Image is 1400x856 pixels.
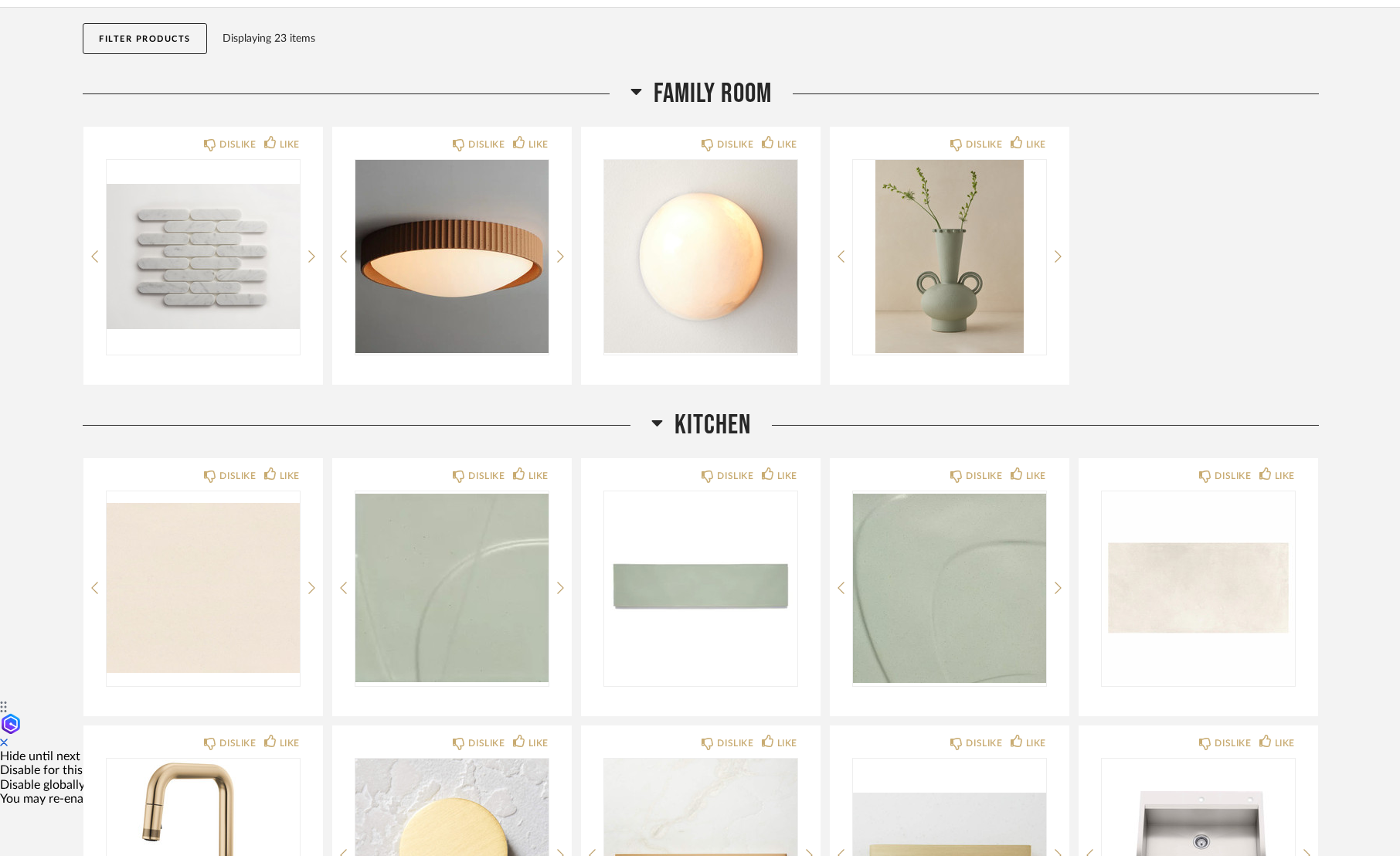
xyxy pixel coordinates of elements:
div: DISLIKE [966,137,1002,152]
div: DISLIKE [717,137,753,152]
img: undefined [853,491,1046,684]
div: LIKE [1275,735,1295,751]
div: DISLIKE [219,468,256,484]
div: DISLIKE [717,735,753,751]
img: undefined [107,491,300,684]
div: DISLIKE [219,137,256,152]
div: DISLIKE [468,468,505,484]
div: DISLIKE [966,468,1002,484]
img: undefined [604,491,797,684]
div: DISLIKE [468,137,505,152]
div: LIKE [528,735,549,751]
img: undefined [355,160,549,353]
div: DISLIKE [1215,735,1251,751]
div: Displaying 23 items [223,30,1312,47]
div: LIKE [280,735,300,751]
div: LIKE [777,468,797,484]
div: DISLIKE [717,468,753,484]
div: LIKE [1275,468,1295,484]
div: LIKE [1026,735,1046,751]
button: Filter Products [83,23,207,54]
div: LIKE [528,468,549,484]
div: LIKE [1026,468,1046,484]
span: Family Room [654,77,772,110]
img: undefined [1102,491,1295,684]
div: LIKE [528,137,549,152]
div: LIKE [280,468,300,484]
div: DISLIKE [219,735,256,751]
div: LIKE [1026,137,1046,152]
div: LIKE [777,735,797,751]
div: DISLIKE [1215,468,1251,484]
div: LIKE [777,137,797,152]
img: undefined [604,160,797,353]
div: DISLIKE [468,735,505,751]
img: undefined [107,160,300,353]
img: undefined [853,160,1046,353]
div: LIKE [280,137,300,152]
span: Kitchen [675,409,751,442]
img: undefined [355,491,549,684]
div: DISLIKE [966,735,1002,751]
